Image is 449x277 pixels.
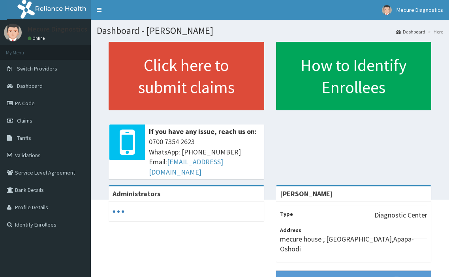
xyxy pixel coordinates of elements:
a: Click here to submit claims [109,42,264,110]
p: Diagnostic Center [374,210,427,220]
span: 0700 7354 2623 WhatsApp: [PHONE_NUMBER] Email: [149,137,260,177]
span: Switch Providers [17,65,57,72]
li: Here [426,28,443,35]
span: Tariffs [17,134,31,141]
b: Administrators [113,189,160,198]
h1: Dashboard - [PERSON_NAME] [97,26,443,36]
a: Online [28,35,47,41]
b: If you have any issue, reach us on: [149,127,257,136]
p: mecure house , [GEOGRAPHIC_DATA],Apapa-Oshodi [280,234,428,254]
img: User Image [4,24,22,41]
b: Address [280,227,301,234]
span: Claims [17,117,32,124]
a: Dashboard [396,28,425,35]
a: [EMAIL_ADDRESS][DOMAIN_NAME] [149,157,223,177]
svg: audio-loading [113,206,124,218]
span: Dashboard [17,82,43,89]
b: Type [280,210,293,218]
strong: [PERSON_NAME] [280,189,333,198]
p: Mecure Diagnostics [28,26,87,33]
span: Mecure Diagnostics [396,6,443,13]
a: How to Identify Enrollees [276,42,432,110]
img: User Image [382,5,392,15]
